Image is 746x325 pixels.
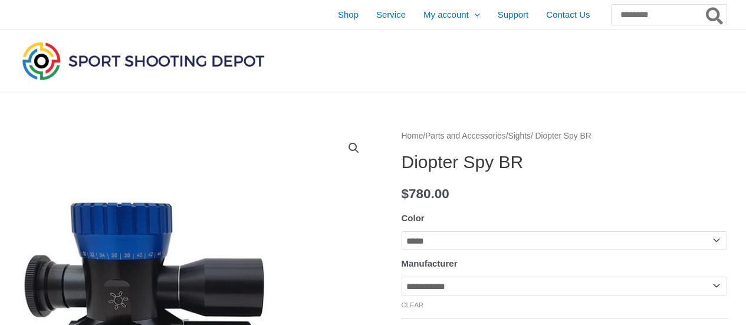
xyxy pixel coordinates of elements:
bdi: 780.00 [402,186,449,201]
a: View full-screen image gallery [343,137,364,159]
label: Manufacturer [402,258,458,268]
a: Home [402,132,423,140]
nav: Breadcrumb [402,129,727,144]
label: Color [402,213,425,223]
a: Sights [508,132,531,140]
a: Clear options [402,301,424,308]
button: Search [704,5,727,25]
h1: Diopter Spy BR [402,152,727,173]
img: Sport Shooting Depot [19,39,267,83]
a: Parts and Accessories [425,132,506,140]
span: $ [402,186,409,201]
